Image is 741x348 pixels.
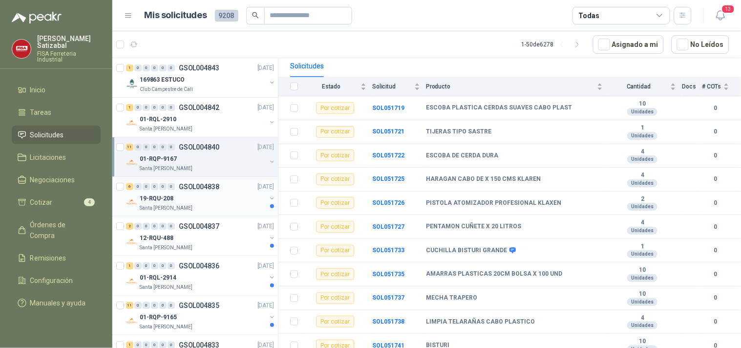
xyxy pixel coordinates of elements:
[609,196,676,203] b: 2
[179,65,219,71] p: GSOL004843
[702,174,729,184] b: 0
[134,302,142,309] div: 0
[151,104,158,111] div: 0
[609,266,676,274] b: 10
[37,51,101,63] p: FISA Ferreteria Industrial
[257,301,274,310] p: [DATE]
[627,274,657,282] div: Unidades
[12,148,101,167] a: Licitaciones
[609,100,676,108] b: 10
[126,223,133,230] div: 2
[702,270,729,279] b: 0
[627,250,657,258] div: Unidades
[257,182,274,192] p: [DATE]
[290,61,324,71] div: Solicitudes
[140,194,173,203] p: 19-RQU-208
[609,83,668,90] span: Cantidad
[151,144,158,151] div: 0
[702,77,741,96] th: # COTs
[179,144,219,151] p: GSOL004840
[316,292,354,304] div: Por cotizar
[609,314,676,322] b: 4
[12,171,101,189] a: Negociaciones
[159,104,167,111] div: 0
[126,183,133,190] div: 6
[126,300,276,331] a: 11 0 0 0 0 0 GSOL004835[DATE] Company Logo01-RQP-9165Santa [PERSON_NAME]
[316,268,354,280] div: Por cotizar
[426,77,609,96] th: Producto
[126,220,276,252] a: 2 0 0 0 0 0 GSOL004837[DATE] Company Logo12-RQU-488Santa [PERSON_NAME]
[721,4,735,14] span: 13
[372,83,412,90] span: Solicitud
[12,126,101,144] a: Solicitudes
[168,144,175,151] div: 0
[140,234,173,243] p: 12-RQU-488
[426,318,535,326] b: LIMPIA TELARAÑAS CABO PLASTICO
[372,223,404,230] a: SOL051727
[372,77,426,96] th: Solicitud
[316,150,354,161] div: Por cotizar
[126,104,133,111] div: 1
[151,302,158,309] div: 0
[140,125,192,133] p: Santa [PERSON_NAME]
[257,261,274,271] p: [DATE]
[151,223,158,230] div: 0
[159,302,167,309] div: 0
[168,302,175,309] div: 0
[672,35,729,54] button: No Leídos
[257,64,274,73] p: [DATE]
[316,245,354,257] div: Por cotizar
[143,144,150,151] div: 0
[702,83,721,90] span: # COTs
[143,104,150,111] div: 0
[12,12,62,23] img: Logo peakr
[140,86,193,93] p: Club Campestre de Cali
[126,62,276,93] a: 1 0 0 0 0 0 GSOL004843[DATE] Company Logo169863 ESTUCOClub Campestre de Cali
[134,65,142,71] div: 0
[609,243,676,251] b: 1
[134,262,142,269] div: 0
[37,35,101,49] p: [PERSON_NAME] Satizabal
[702,198,729,208] b: 0
[126,262,133,269] div: 1
[159,183,167,190] div: 0
[168,183,175,190] div: 0
[126,196,138,208] img: Company Logo
[579,10,599,21] div: Todas
[140,283,192,291] p: Santa [PERSON_NAME]
[12,271,101,290] a: Configuración
[140,244,192,252] p: Santa [PERSON_NAME]
[426,199,561,207] b: PISTOLA ATOMIZADOR PROFESIONAL KLAXEN
[134,223,142,230] div: 0
[215,10,238,22] span: 9208
[30,298,86,308] span: Manuales y ayuda
[257,143,274,152] p: [DATE]
[372,294,404,301] a: SOL051737
[84,198,95,206] span: 4
[30,197,53,208] span: Cotizar
[12,40,31,58] img: Company Logo
[372,128,404,135] a: SOL051721
[372,175,404,182] a: SOL051725
[179,302,219,309] p: GSOL004835
[30,219,91,241] span: Órdenes de Compra
[12,249,101,267] a: Remisiones
[593,35,664,54] button: Asignado a mi
[143,65,150,71] div: 0
[627,203,657,211] div: Unidades
[143,223,150,230] div: 0
[609,77,682,96] th: Cantidad
[140,323,192,331] p: Santa [PERSON_NAME]
[609,338,676,346] b: 10
[134,183,142,190] div: 0
[168,223,175,230] div: 0
[609,172,676,179] b: 4
[426,247,507,255] b: CUCHILLA BISTURI GRANDE
[522,37,585,52] div: 1 - 50 de 6278
[30,152,66,163] span: Licitaciones
[30,85,46,95] span: Inicio
[426,104,572,112] b: ESCOBA PLASTICA CERDAS SUAVES CABO PLAST
[179,223,219,230] p: GSOL004837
